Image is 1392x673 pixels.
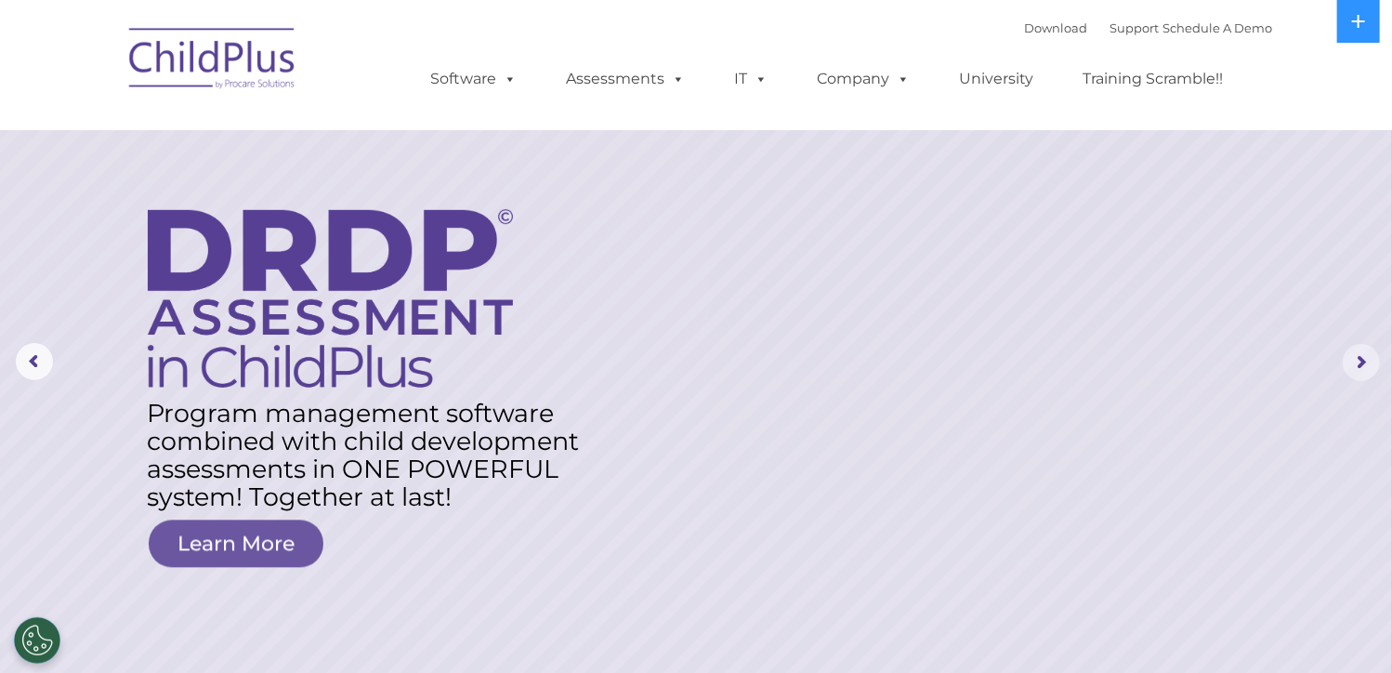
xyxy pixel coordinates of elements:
img: DRDP Assessment in ChildPlus [148,209,513,388]
a: Company [798,60,928,98]
span: Last name [258,123,315,137]
a: IT [716,60,786,98]
a: University [940,60,1052,98]
a: Assessments [547,60,703,98]
rs-layer: Program management software combined with child development assessments in ONE POWERFUL system! T... [147,400,593,511]
a: Download [1024,20,1087,35]
font: | [1024,20,1272,35]
img: ChildPlus by Procare Solutions [120,15,306,108]
span: Phone number [258,199,337,213]
iframe: Chat Widget [1299,584,1392,673]
a: Support [1110,20,1159,35]
button: Cookies Settings [14,617,60,664]
a: Schedule A Demo [1162,20,1272,35]
a: Software [412,60,535,98]
a: Training Scramble!! [1064,60,1241,98]
a: Learn More [149,520,323,567]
